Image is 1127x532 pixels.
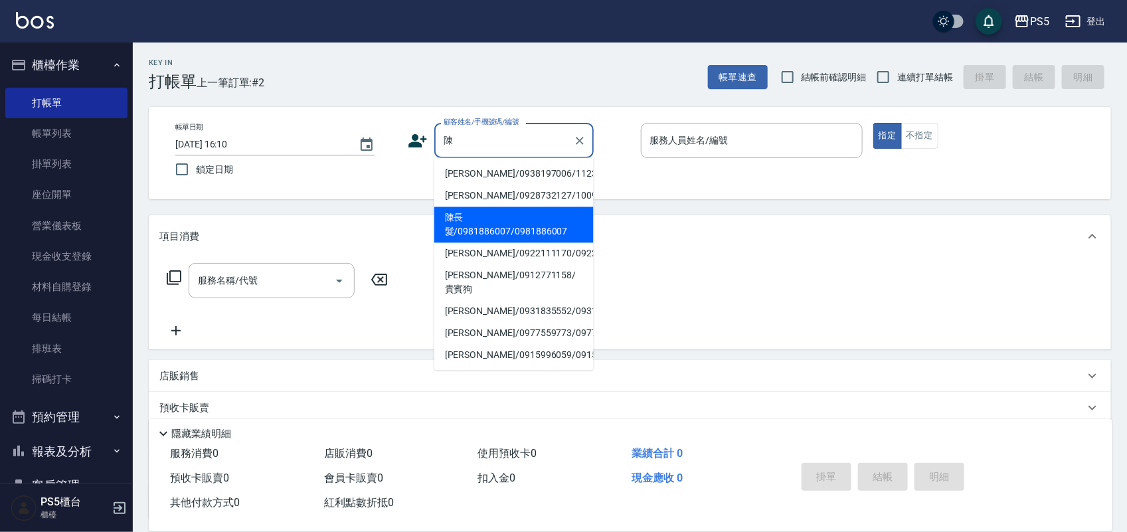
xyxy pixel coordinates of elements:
label: 帳單日期 [175,122,203,132]
p: 櫃檯 [41,509,108,521]
li: [PERSON_NAME]/0928732127/10094 [434,185,594,207]
input: YYYY/MM/DD hh:mm [175,133,345,155]
div: 預收卡販賣 [149,392,1111,424]
h3: 打帳單 [149,72,197,91]
span: 其他付款方式 0 [170,496,240,509]
button: Choose date, selected date is 2025-08-25 [351,129,383,161]
span: 現金應收 0 [632,472,683,484]
span: 使用預收卡 0 [478,447,537,460]
button: 客戶管理 [5,468,128,503]
button: 指定 [873,123,902,149]
a: 掃碼打卡 [5,364,128,395]
button: save [976,8,1002,35]
button: Clear [570,132,589,150]
span: 店販消費 0 [324,447,373,460]
span: 業績合計 0 [632,447,683,460]
li: [PERSON_NAME]/0931835552/0931835552 [434,301,594,323]
span: 鎖定日期 [196,163,233,177]
img: Logo [16,12,54,29]
button: 帳單速查 [708,65,768,90]
a: 現金收支登錄 [5,241,128,272]
a: 每日結帳 [5,302,128,333]
span: 上一筆訂單:#2 [197,74,265,91]
div: 項目消費 [149,215,1111,258]
button: 報表及分析 [5,434,128,469]
span: 結帳前確認明細 [802,70,867,84]
span: 扣入金 0 [478,472,516,484]
h2: Key In [149,58,197,67]
button: 預約管理 [5,400,128,434]
p: 店販銷售 [159,369,199,383]
li: [PERSON_NAME]/0938197006/11231 [434,163,594,185]
span: 連續打單結帳 [897,70,953,84]
button: PS5 [1009,8,1055,35]
div: PS5 [1030,13,1049,30]
a: 帳單列表 [5,118,128,149]
a: 材料自購登錄 [5,272,128,302]
span: 服務消費 0 [170,447,218,460]
button: 不指定 [901,123,938,149]
span: 預收卡販賣 0 [170,472,229,484]
a: 打帳單 [5,88,128,118]
li: [PERSON_NAME]/0925750292/0925750292 [434,367,594,389]
li: 陳長髮/0981886007/0981886007 [434,207,594,243]
span: 紅利點數折抵 0 [324,496,394,509]
label: 顧客姓名/手機號碼/編號 [444,117,519,127]
a: 營業儀表板 [5,211,128,241]
li: [PERSON_NAME]/0922111170/0922111170 [434,243,594,265]
li: [PERSON_NAME]/0912771158/貴賓狗 [434,265,594,301]
p: 項目消費 [159,230,199,244]
button: 櫃檯作業 [5,48,128,82]
p: 隱藏業績明細 [171,427,231,441]
h5: PS5櫃台 [41,495,108,509]
span: 會員卡販賣 0 [324,472,383,484]
button: Open [329,270,350,292]
a: 掛單列表 [5,149,128,179]
a: 排班表 [5,333,128,364]
img: Person [11,495,37,521]
li: [PERSON_NAME]/0977559773/0977559773 [434,323,594,345]
a: 座位開單 [5,179,128,210]
p: 預收卡販賣 [159,401,209,415]
div: 店販銷售 [149,360,1111,392]
li: [PERSON_NAME]/0915996059/0915996059 [434,345,594,367]
button: 登出 [1060,9,1111,34]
